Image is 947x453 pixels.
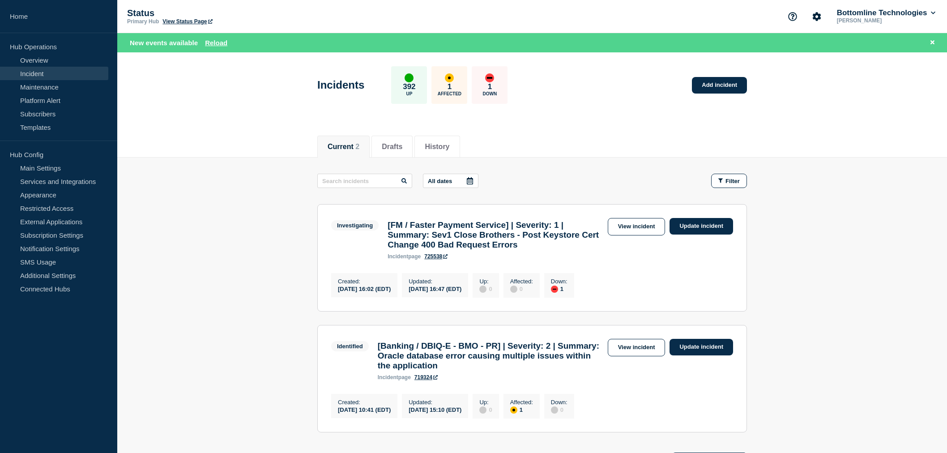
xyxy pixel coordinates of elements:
[388,253,408,260] span: incident
[378,341,603,371] h3: [Banking / DBIQ-E - BMO - PR] | Severity: 2 | Summary: Oracle database error causing multiple iss...
[378,374,411,380] p: page
[409,278,461,285] p: Updated :
[670,218,733,235] a: Update incident
[488,82,492,91] p: 1
[388,220,603,250] h3: [FM / Faster Payment Service] | Severity: 1 | Summary: Sev1 Close Brothers - Post Keystore Cert C...
[130,39,198,47] span: New events available
[483,91,497,96] p: Down
[711,174,747,188] button: Filter
[355,143,359,150] span: 2
[479,406,492,414] div: 0
[382,143,402,151] button: Drafts
[338,399,391,406] p: Created :
[835,17,928,24] p: [PERSON_NAME]
[479,406,486,414] div: disabled
[338,278,391,285] p: Created :
[479,285,492,293] div: 0
[608,339,665,356] a: View incident
[445,73,454,82] div: affected
[388,253,421,260] p: page
[414,374,438,380] a: 719324
[835,9,937,17] button: Bottomline Technologies
[725,178,740,184] span: Filter
[551,399,567,406] p: Down :
[317,174,412,188] input: Search incidents
[405,73,414,82] div: up
[428,178,452,184] p: All dates
[510,399,533,406] p: Affected :
[338,406,391,413] div: [DATE] 10:41 (EDT)
[551,278,567,285] p: Down :
[162,18,212,25] a: View Status Page
[409,399,461,406] p: Updated :
[438,91,461,96] p: Affected
[670,339,733,355] a: Update incident
[510,406,517,414] div: affected
[409,406,461,413] div: [DATE] 15:10 (EDT)
[510,406,533,414] div: 1
[127,8,306,18] p: Status
[551,406,558,414] div: disabled
[424,253,448,260] a: 725538
[485,73,494,82] div: down
[331,220,379,231] span: Investigating
[692,77,747,94] a: Add incident
[551,285,567,293] div: 1
[127,18,159,25] p: Primary Hub
[479,286,486,293] div: disabled
[328,143,359,151] button: Current 2
[807,7,826,26] button: Account settings
[423,174,478,188] button: All dates
[510,286,517,293] div: disabled
[338,285,391,292] div: [DATE] 16:02 (EDT)
[448,82,452,91] p: 1
[551,286,558,293] div: down
[479,278,492,285] p: Up :
[510,285,533,293] div: 0
[425,143,449,151] button: History
[403,82,415,91] p: 392
[608,218,665,235] a: View incident
[331,341,369,351] span: Identified
[406,91,412,96] p: Up
[205,39,227,47] button: Reload
[479,399,492,406] p: Up :
[551,406,567,414] div: 0
[409,285,461,292] div: [DATE] 16:47 (EDT)
[317,79,364,91] h1: Incidents
[378,374,398,380] span: incident
[510,278,533,285] p: Affected :
[783,7,802,26] button: Support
